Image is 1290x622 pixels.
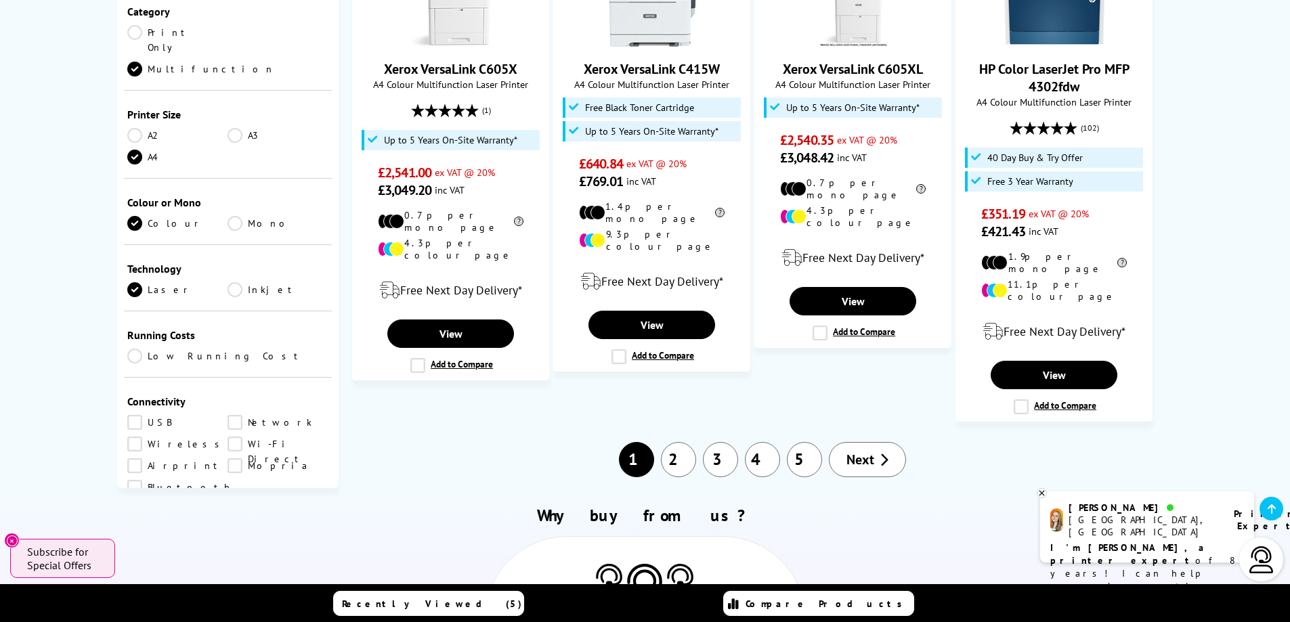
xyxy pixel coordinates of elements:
a: View [790,287,916,315]
h2: Why buy from us? [142,505,1148,526]
span: 40 Day Buy & Try Offer [987,152,1083,163]
span: A4 Colour Multifunction Laser Printer [360,78,542,91]
a: Inkjet [228,282,328,297]
img: user-headset-light.svg [1248,546,1275,573]
img: Printer Experts [624,564,665,610]
label: Add to Compare [1014,399,1096,414]
a: Colour [127,216,228,231]
span: inc VAT [435,183,465,196]
span: Free Black Toner Cartridge [585,102,694,113]
span: A4 Colour Multifunction Laser Printer [762,78,944,91]
a: Low Running Cost [127,349,329,363]
div: modal_delivery [561,263,743,301]
img: amy-livechat.png [1050,508,1063,532]
span: £3,049.20 [378,181,431,199]
span: £421.43 [981,223,1025,240]
span: Up to 5 Years On-Site Warranty* [585,126,718,137]
div: Running Costs [127,328,329,342]
a: Xerox VersaLink C415W [584,60,720,78]
a: Bluetooth [127,480,233,495]
a: Laser [127,282,228,297]
span: £351.19 [981,205,1025,223]
a: Xerox VersaLink C605X [400,36,502,49]
a: Xerox VersaLink C605X [384,60,517,78]
a: 4 [745,442,780,477]
b: I'm [PERSON_NAME], a printer expert [1050,541,1208,567]
div: Technology [127,262,329,275]
span: A4 Colour Multifunction Laser Printer [561,78,743,91]
li: 4.3p per colour page [378,237,523,261]
a: Xerox VersaLink C415W [601,36,703,49]
a: Multifunction [127,62,275,76]
a: Network [228,415,328,430]
a: 2 [661,442,696,477]
span: inc VAT [837,151,867,164]
img: Printer Experts [594,564,624,598]
img: Printer Experts [665,564,695,598]
span: (102) [1081,115,1099,141]
span: Up to 5 Years On-Site Warranty* [786,102,920,113]
span: Up to 5 Years On-Site Warranty* [384,135,517,146]
a: View [588,311,714,339]
span: £640.84 [579,155,623,173]
span: (1) [482,97,491,123]
li: 0.7p per mono page [780,177,926,201]
label: Add to Compare [813,326,895,340]
span: A4 Colour Multifunction Laser Printer [963,95,1145,108]
span: ex VAT @ 20% [1029,207,1089,220]
div: Category [127,5,329,18]
p: of 8 years! I can help you choose the right product [1050,541,1244,606]
a: View [387,319,513,348]
li: 9.3p per colour page [579,228,725,252]
li: 1.4p per mono page [579,200,725,225]
a: A3 [228,128,328,143]
span: Recently Viewed (5) [342,598,522,610]
span: Subscribe for Special Offers [27,545,102,572]
span: inc VAT [626,175,656,187]
a: 5 [787,442,822,477]
a: A4 [127,150,228,164]
div: modal_delivery [963,313,1145,351]
div: Colour or Mono [127,196,329,209]
span: ex VAT @ 20% [837,133,897,146]
li: 0.7p per mono page [378,209,523,234]
div: modal_delivery [360,271,542,309]
a: Mono [228,216,328,231]
div: Printer Size [127,108,329,121]
span: £2,541.00 [378,164,431,181]
a: Recently Viewed (5) [333,591,524,616]
li: 1.9p per mono page [981,250,1127,275]
a: Xerox VersaLink C605XL [802,36,904,49]
label: Add to Compare [410,358,493,373]
a: Compare Products [723,591,914,616]
a: Wireless [127,437,228,451]
a: View [991,361,1117,389]
a: 3 [703,442,738,477]
span: Next [846,451,874,468]
div: modal_delivery [762,239,944,277]
a: Print Only [127,25,228,55]
a: HP Color LaserJet Pro MFP 4302fdw [979,60,1130,95]
li: 4.3p per colour page [780,204,926,229]
a: A2 [127,128,228,143]
span: £3,048.42 [780,149,834,166]
a: Wi-Fi Direct [228,437,328,451]
label: Add to Compare [611,349,694,364]
span: £2,540.35 [780,131,834,149]
span: ex VAT @ 20% [435,166,495,179]
button: Close [4,533,20,548]
a: USB [127,415,228,430]
a: Xerox VersaLink C605XL [783,60,923,78]
span: £769.01 [579,173,623,190]
div: Connectivity [127,395,329,408]
a: HP Color LaserJet Pro MFP 4302fdw [1004,36,1105,49]
div: [PERSON_NAME] [1069,502,1217,514]
div: [GEOGRAPHIC_DATA], [GEOGRAPHIC_DATA] [1069,514,1217,538]
span: Free 3 Year Warranty [987,176,1073,187]
span: Compare Products [746,598,909,610]
li: 11.1p per colour page [981,278,1127,303]
a: Next [829,442,906,477]
a: Mopria [228,458,328,473]
span: inc VAT [1029,225,1058,238]
span: ex VAT @ 20% [626,157,687,170]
